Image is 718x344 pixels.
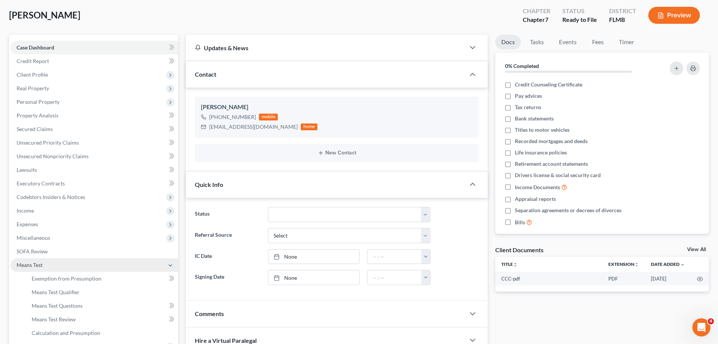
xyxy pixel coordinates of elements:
span: Separation agreements or decrees of divorces [515,207,622,214]
span: Credit Report [17,58,49,64]
label: Signing Date [191,270,264,285]
a: Case Dashboard [11,41,178,54]
a: Means Test Qualifier [26,285,178,299]
span: Codebtors Insiders & Notices [17,194,85,200]
a: Timer [613,35,640,49]
span: Quick Info [195,181,223,188]
span: Case Dashboard [17,44,54,51]
a: Events [553,35,583,49]
div: Chapter [523,15,550,24]
span: Means Test Review [32,316,76,322]
span: Miscellaneous [17,234,50,241]
span: SOFA Review [17,248,48,255]
span: 4 [708,318,714,324]
a: Docs [495,35,521,49]
span: Tax returns [515,103,541,111]
div: [PERSON_NAME] [201,103,473,112]
span: 7 [545,16,548,23]
td: CCC-pdf [495,272,602,285]
i: unfold_more [513,262,517,267]
a: None [268,250,359,264]
div: District [609,7,636,15]
div: home [301,123,317,130]
iframe: Intercom live chat [692,318,710,336]
label: Status [191,207,264,222]
a: SOFA Review [11,245,178,258]
span: [PERSON_NAME] [9,9,80,20]
span: Comments [195,310,224,317]
a: Date Added expand_more [651,261,685,267]
a: Means Test Review [26,313,178,326]
i: expand_more [680,262,685,267]
td: PDF [602,272,645,285]
span: Hire a Virtual Paralegal [195,337,257,344]
div: Ready to File [562,15,597,24]
span: Lawsuits [17,167,37,173]
span: Life insurance policies [515,149,567,156]
div: [PHONE_NUMBER] [209,113,256,121]
span: Pay advices [515,92,542,100]
div: Status [562,7,597,15]
strong: 0% Completed [505,63,539,69]
div: mobile [259,114,278,120]
span: Personal Property [17,99,60,105]
div: [EMAIL_ADDRESS][DOMAIN_NAME] [209,123,298,131]
a: Credit Report [11,54,178,68]
a: Titleunfold_more [501,261,517,267]
span: Income [17,207,34,214]
a: Executory Contracts [11,177,178,190]
span: Real Property [17,85,49,91]
span: Drivers license & social security card [515,171,601,179]
a: Tasks [524,35,550,49]
input: -- : -- [367,270,422,285]
span: Titles to motor vehicles [515,126,570,134]
a: Extensionunfold_more [608,261,639,267]
td: [DATE] [645,272,691,285]
a: Fees [586,35,610,49]
label: IC Date [191,249,264,264]
a: Property Analysis [11,109,178,122]
span: Client Profile [17,71,48,78]
i: unfold_more [634,262,639,267]
a: Secured Claims [11,122,178,136]
div: FLMB [609,15,636,24]
a: Unsecured Nonpriority Claims [11,150,178,163]
label: Referral Source [191,228,264,243]
div: Updates & News [195,44,456,52]
span: Income Documents [515,184,560,191]
span: Secured Claims [17,126,53,132]
span: Calculation and Presumption [32,330,100,336]
span: Retirement account statements [515,160,588,168]
span: Expenses [17,221,38,227]
span: Recorded mortgages and deeds [515,137,588,145]
span: Means Test Qualifier [32,289,80,295]
span: Executory Contracts [17,180,65,187]
span: Appraisal reports [515,195,556,203]
span: Unsecured Priority Claims [17,139,79,146]
span: Exemption from Presumption [32,275,101,282]
input: -- : -- [367,250,422,264]
span: Credit Counseling Certificate [515,81,582,88]
span: Contact [195,71,216,78]
span: Unsecured Nonpriority Claims [17,153,89,159]
a: Lawsuits [11,163,178,177]
div: Client Documents [495,246,543,254]
span: Means Test Questions [32,302,83,309]
a: None [268,270,359,285]
span: Means Test [17,262,43,268]
span: Bank statements [515,115,554,122]
div: Chapter [523,7,550,15]
a: Exemption from Presumption [26,272,178,285]
span: Property Analysis [17,112,58,119]
a: Means Test Questions [26,299,178,313]
button: New Contact [201,150,473,156]
span: Bills [515,219,525,226]
a: Calculation and Presumption [26,326,178,340]
a: View All [687,247,706,252]
button: Preview [648,7,700,24]
a: Unsecured Priority Claims [11,136,178,150]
